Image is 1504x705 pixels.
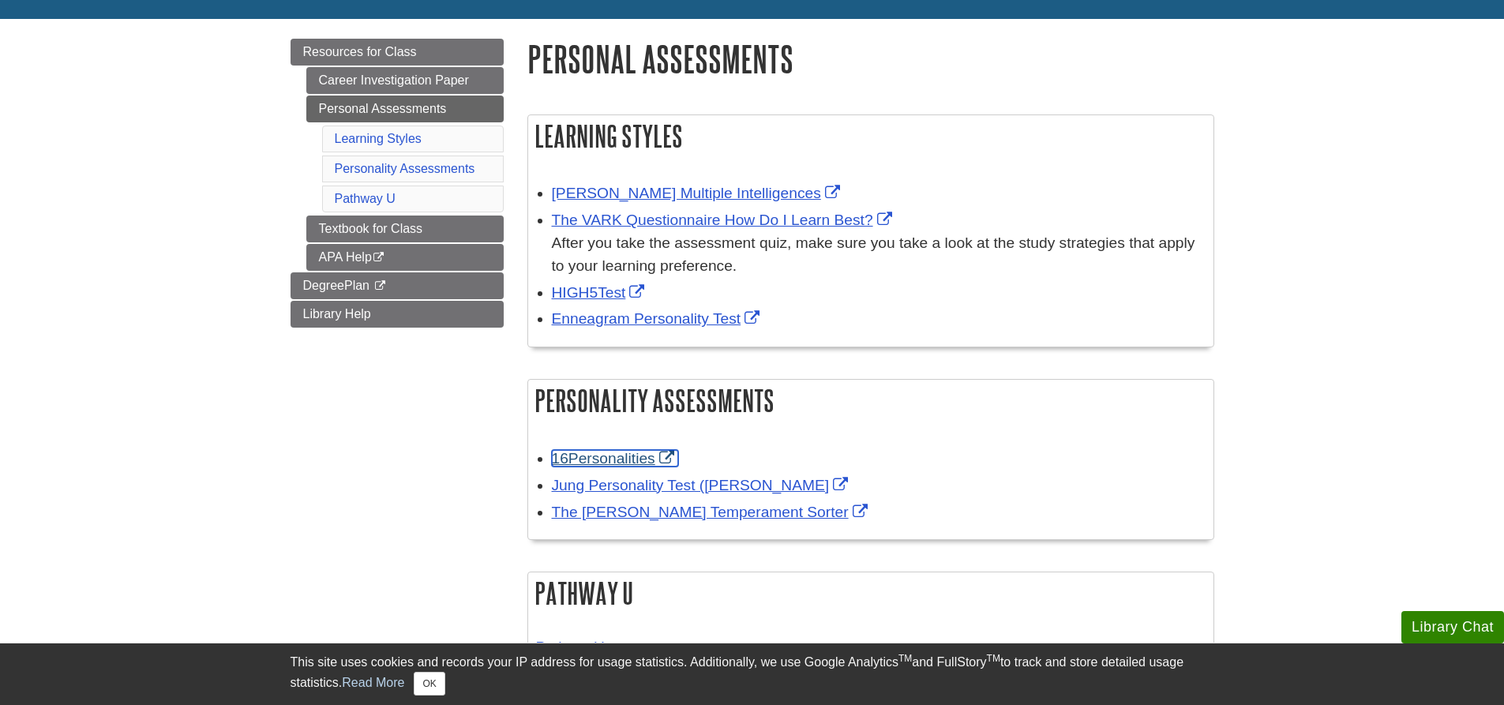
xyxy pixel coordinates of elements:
div: an online predictive guidance platform connecting you to your greatest sense of purpose as you ma... [536,636,1206,704]
a: Link opens in new window [552,504,872,520]
a: Link opens in new window [552,310,764,327]
a: Personal Assessments [306,96,504,122]
i: This link opens in a new window [372,253,385,263]
button: Library Chat [1401,611,1504,643]
a: Library Help [291,301,504,328]
a: Link opens in new window [552,185,844,201]
span: Resources for Class [303,45,417,58]
a: Learning Styles [335,132,422,145]
div: This site uses cookies and records your IP address for usage statistics. Additionally, we use Goo... [291,653,1214,696]
h2: Pathway U [528,572,1213,614]
a: Link opens in new window [552,212,896,228]
button: Close [414,672,444,696]
a: Link opens in new window [552,450,678,467]
i: This link opens in a new window [373,281,386,291]
a: DegreePlan [291,272,504,299]
sup: TM [987,653,1000,664]
a: Personality Assessments [335,162,475,175]
a: Textbook for Class [306,216,504,242]
a: Resources for Class [291,39,504,66]
a: PathwayU [536,639,605,655]
sup: TM [898,653,912,664]
span: Library Help [303,307,371,321]
div: After you take the assessment quiz, make sure you take a look at the study strategies that apply ... [552,232,1206,278]
h1: Personal Assessments [527,39,1214,79]
div: Guide Page Menu [291,39,504,328]
h2: Personality Assessments [528,380,1213,422]
a: Link opens in new window [552,477,853,493]
a: Pathway U [335,192,396,205]
h2: Learning Styles [528,115,1213,157]
a: Career Investigation Paper [306,67,504,94]
a: Link opens in new window [552,284,649,301]
span: DegreePlan [303,279,370,292]
a: APA Help [306,244,504,271]
a: Read More [342,676,404,689]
